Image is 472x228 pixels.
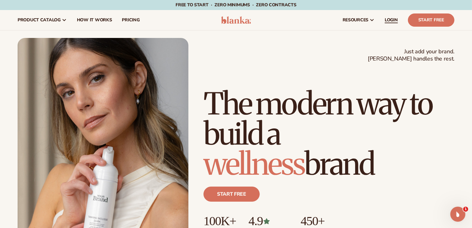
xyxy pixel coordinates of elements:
a: resources [338,10,380,30]
img: logo [221,16,251,24]
a: LOGIN [380,10,403,30]
span: How It Works [77,18,112,23]
p: 100K+ [203,214,236,228]
span: product catalog [18,18,61,23]
a: pricing [117,10,144,30]
span: pricing [122,18,139,23]
a: Start Free [408,13,454,27]
a: How It Works [72,10,117,30]
span: Free to start · ZERO minimums · ZERO contracts [176,2,296,8]
p: 4.9 [248,214,288,228]
span: 1 [463,207,468,212]
span: resources [343,18,368,23]
span: wellness [203,145,305,183]
h1: The modern way to build a brand [203,89,454,179]
p: 450+ [301,214,348,228]
span: LOGIN [385,18,398,23]
a: Start free [203,187,260,202]
iframe: Intercom live chat [450,207,465,222]
a: product catalog [13,10,72,30]
span: Just add your brand. [PERSON_NAME] handles the rest. [368,48,454,63]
